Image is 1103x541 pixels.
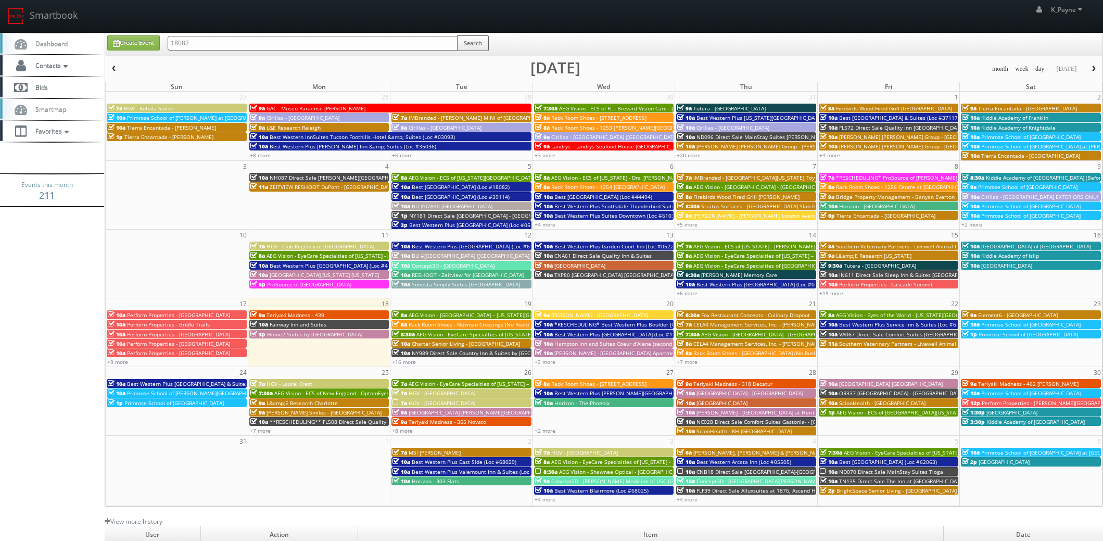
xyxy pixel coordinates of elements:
[962,143,980,150] span: 10a
[839,380,943,387] span: [GEOGRAPHIC_DATA] [GEOGRAPHIC_DATA]
[1051,5,1085,14] span: K_Payne
[250,105,265,112] span: 9a
[30,105,66,114] span: Smartmap
[30,127,71,135] span: Favorites
[535,152,555,159] a: +3 more
[250,174,268,181] span: 10a
[535,262,553,269] span: 10a
[267,331,362,338] span: Home2 Suites by [GEOGRAPHIC_DATA]
[392,321,407,328] span: 8a
[409,174,536,181] span: AEG Vision - ECS of [US_STATE][GEOGRAPHIC_DATA]
[412,252,531,259] span: BU #[GEOGRAPHIC_DATA] ([GEOGRAPHIC_DATA])
[270,183,449,191] span: ZEITVIEW RESHOOT DuPont - [GEOGRAPHIC_DATA], [GEOGRAPHIC_DATA]
[551,174,738,181] span: AEG Vision - ECS of [US_STATE] - Drs. [PERSON_NAME] and [PERSON_NAME]
[535,243,553,250] span: 10a
[696,114,909,121] span: Best Western Plus [US_STATE][GEOGRAPHIC_DATA] [GEOGRAPHIC_DATA] (Loc #37096)
[250,252,265,259] span: 8a
[820,281,838,288] span: 10a
[693,183,831,191] span: AEG Vision - [GEOGRAPHIC_DATA] - [GEOGRAPHIC_DATA]
[267,252,524,259] span: AEG Vision - EyeCare Specialties of [US_STATE] - [PERSON_NAME] Eyecare Associates - [PERSON_NAME]
[392,349,410,357] span: 10a
[127,311,230,319] span: Perform Properties - [GEOGRAPHIC_DATA]
[677,331,700,338] span: 7:30a
[677,380,692,387] span: 9a
[535,133,550,141] span: 9a
[108,321,125,328] span: 10a
[693,321,846,328] span: CELA4 Management Services, Inc. - [PERSON_NAME] Hyundai
[250,389,273,397] span: 7:30a
[250,281,265,288] span: 5p
[30,83,48,92] span: Bids
[677,203,700,210] span: 8:30a
[677,114,695,121] span: 10a
[962,252,980,259] span: 10a
[409,399,475,407] span: HGV - [GEOGRAPHIC_DATA]
[696,124,769,131] span: Cirillas - [GEOGRAPHIC_DATA]
[108,105,122,112] span: 7a
[1032,62,1048,76] button: day
[551,124,706,131] span: Rack Room Shoes - 1253 [PERSON_NAME][GEOGRAPHIC_DATA]
[839,389,964,397] span: OR337 [GEOGRAPHIC_DATA] - [GEOGRAPHIC_DATA]
[677,193,692,200] span: 8a
[551,143,701,150] span: Landrys - Landrys Seafood House [GEOGRAPHIC_DATA] GALV
[981,262,1032,269] span: [GEOGRAPHIC_DATA]
[820,252,834,259] span: 9a
[677,221,698,228] a: +5 more
[551,311,648,319] span: [PERSON_NAME] - [GEOGRAPHIC_DATA]
[978,380,1079,387] span: Teriyaki Madness - 462 [PERSON_NAME]
[820,331,838,338] span: 10a
[839,124,992,131] span: FL572 Direct Sale Quality Inn [GEOGRAPHIC_DATA] North I-75
[392,331,415,338] span: 8:30a
[554,243,678,250] span: Best Western Plus Garden Court Inn (Loc #05224)
[250,133,268,141] span: 10a
[8,8,24,24] img: smartbook-logo.png
[820,212,835,219] span: 6p
[981,203,1081,210] span: Primrose School of [GEOGRAPHIC_DATA]
[677,349,692,357] span: 8a
[962,331,977,338] span: 1p
[978,311,1058,319] span: Element6 - [GEOGRAPHIC_DATA]
[412,262,495,269] span: Concept3D - [GEOGRAPHIC_DATA]
[677,340,692,347] span: 8a
[107,358,128,366] a: +9 more
[535,203,553,210] span: 10a
[677,124,695,131] span: 10a
[535,321,553,328] span: 10a
[820,380,838,387] span: 10a
[693,105,766,112] span: Tutera - [GEOGRAPHIC_DATA]
[839,281,933,288] span: Perform Properties - Cascade Summit
[820,133,838,141] span: 10a
[836,105,952,112] span: Firebirds Wood Fired Grill [GEOGRAPHIC_DATA]
[554,399,610,407] span: Horizon - The Phoenix
[677,252,692,259] span: 8a
[693,193,800,200] span: Firebirds Wood Fired Grill [PERSON_NAME]
[270,133,455,141] span: Best Western InnSuites Tucson Foothills Hotel &amp; Suites (Loc #03093)
[535,252,553,259] span: 10a
[392,399,407,407] span: 7a
[962,174,984,181] span: 8:30a
[981,389,1081,397] span: Primrose School of [GEOGRAPHIC_DATA]
[392,311,407,319] span: 8a
[250,152,271,159] a: +8 more
[677,105,692,112] span: 9a
[267,281,351,288] span: ProSource of [GEOGRAPHIC_DATA]
[409,124,481,131] span: Cirillas - [GEOGRAPHIC_DATA]
[168,36,458,51] input: Search for Events
[124,399,224,407] span: Primrose School of [GEOGRAPHIC_DATA]
[535,193,553,200] span: 10a
[270,271,379,279] span: [GEOGRAPHIC_DATA] [US_STATE] [US_STATE]
[250,183,268,191] span: 11a
[267,124,321,131] span: L&E Research Raleigh
[554,271,675,279] span: TXP80 [GEOGRAPHIC_DATA] [GEOGRAPHIC_DATA]
[844,262,916,269] span: Tutera - [GEOGRAPHIC_DATA]
[267,399,338,407] span: L&amp;E Research Charlotte
[392,271,410,279] span: 10a
[693,380,772,387] span: Teriyaki Madness - 318 Decatur
[535,311,550,319] span: 9a
[820,114,838,121] span: 10a
[30,61,70,70] span: Contacts
[108,380,125,387] span: 10a
[535,389,553,397] span: 10a
[267,311,324,319] span: Teriyaki Madness - 439
[978,183,1077,191] span: Primrose School of [GEOGRAPHIC_DATA]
